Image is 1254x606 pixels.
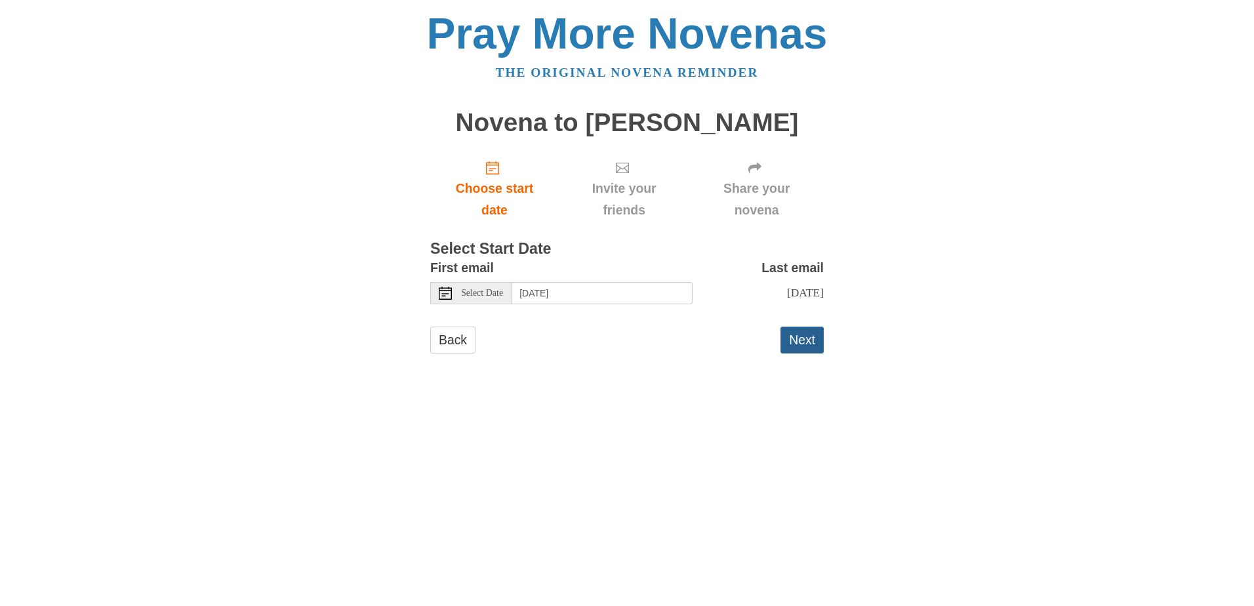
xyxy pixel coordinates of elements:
[689,150,824,228] div: Click "Next" to confirm your start date first.
[572,178,676,221] span: Invite your friends
[496,66,759,79] a: The original novena reminder
[430,241,824,258] h3: Select Start Date
[461,289,503,298] span: Select Date
[443,178,546,221] span: Choose start date
[430,257,494,279] label: First email
[430,109,824,137] h1: Novena to [PERSON_NAME]
[430,327,475,353] a: Back
[559,150,689,228] div: Click "Next" to confirm your start date first.
[427,9,828,58] a: Pray More Novenas
[430,150,559,228] a: Choose start date
[702,178,811,221] span: Share your novena
[780,327,824,353] button: Next
[761,257,824,279] label: Last email
[787,286,824,299] span: [DATE]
